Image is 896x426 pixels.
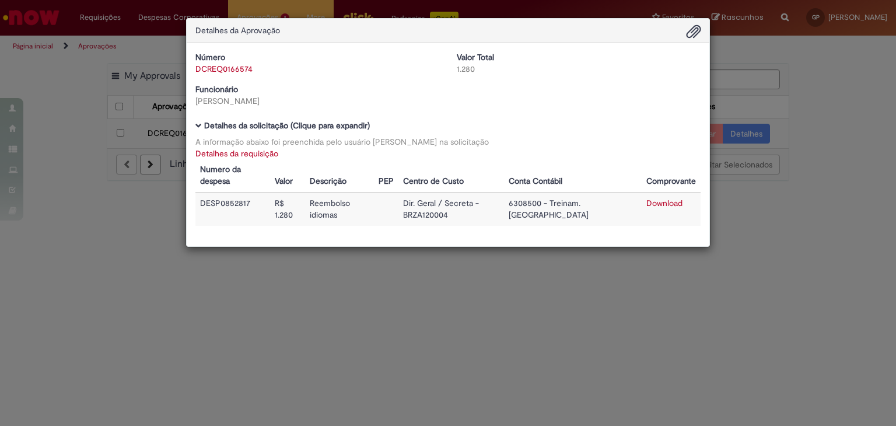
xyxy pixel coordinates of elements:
[646,198,682,208] a: Download
[398,159,504,193] th: Centro de Custo
[195,136,701,148] div: A informação abaixo foi preenchida pelo usuário [PERSON_NAME] na solicitação
[504,193,642,226] td: 6308500 - Treinam. [GEOGRAPHIC_DATA]
[195,148,278,159] a: Detalhes da requisição
[270,159,305,193] th: Valor
[195,95,439,107] div: [PERSON_NAME]
[195,84,238,95] b: Funcionário
[270,193,305,226] td: R$ 1.280
[195,159,270,193] th: Numero da despesa
[195,64,253,74] a: DCREQ0166574
[305,193,374,226] td: Reembolso idiomas
[195,193,270,226] td: DESP0852817
[305,159,374,193] th: Descrição
[398,193,504,226] td: Dir. Geral / Secreta - BRZA120004
[195,121,701,130] h5: Detalhes da solicitação (Clique para expandir)
[504,159,642,193] th: Conta Contábil
[642,159,701,193] th: Comprovante
[204,120,370,131] b: Detalhes da solicitação (Clique para expandir)
[457,63,701,75] div: 1.280
[195,25,280,36] span: Detalhes da Aprovação
[195,52,225,62] b: Número
[374,159,398,193] th: PEP
[457,52,494,62] b: Valor Total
